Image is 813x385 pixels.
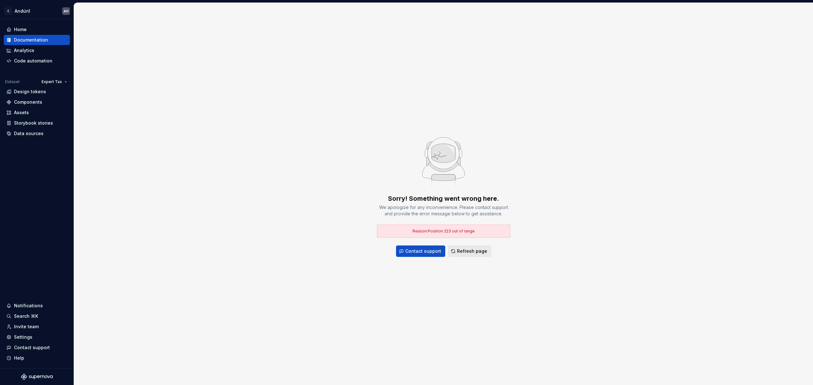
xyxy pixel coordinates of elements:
a: Invite team [4,322,70,332]
div: Notifications [14,303,43,309]
div: Contact support [14,344,50,351]
div: Data sources [14,130,44,137]
span: Contact support [405,248,441,254]
a: Storybook stories [4,118,70,128]
div: Storybook stories [14,120,53,126]
svg: Supernova Logo [21,374,53,380]
a: Data sources [4,128,70,139]
div: Sorry! Something went wrong here. [388,194,499,203]
button: Refresh page [448,245,491,257]
button: Contact support [396,245,445,257]
div: We apologize for any inconvenience. Please contact support and provide the error message below to... [377,204,510,217]
div: Invite team [14,323,39,330]
span: Refresh page [457,248,487,254]
div: Dataset [5,79,20,84]
button: Expert Tax [39,77,70,86]
button: Contact support [4,343,70,353]
a: Design tokens [4,87,70,97]
button: Search ⌘K [4,311,70,321]
div: Design tokens [14,88,46,95]
button: Notifications [4,301,70,311]
div: Components [14,99,42,105]
a: Code automation [4,56,70,66]
button: Help [4,353,70,363]
span: Expert Tax [42,79,62,84]
a: Assets [4,108,70,118]
div: Settings [14,334,32,340]
div: Search ⌘K [14,313,38,319]
button: CAndúrilAH [1,4,72,18]
div: AH [64,9,69,14]
div: C [4,7,12,15]
a: Documentation [4,35,70,45]
a: Home [4,24,70,35]
div: Assets [14,109,29,116]
a: Components [4,97,70,107]
div: Analytics [14,47,34,54]
div: Home [14,26,27,33]
div: Code automation [14,58,52,64]
a: Analytics [4,45,70,55]
a: Settings [4,332,70,342]
div: Help [14,355,24,361]
div: Documentation [14,37,48,43]
span: Reason: Position 223 out of range [413,229,475,233]
div: Andúril [15,8,30,14]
